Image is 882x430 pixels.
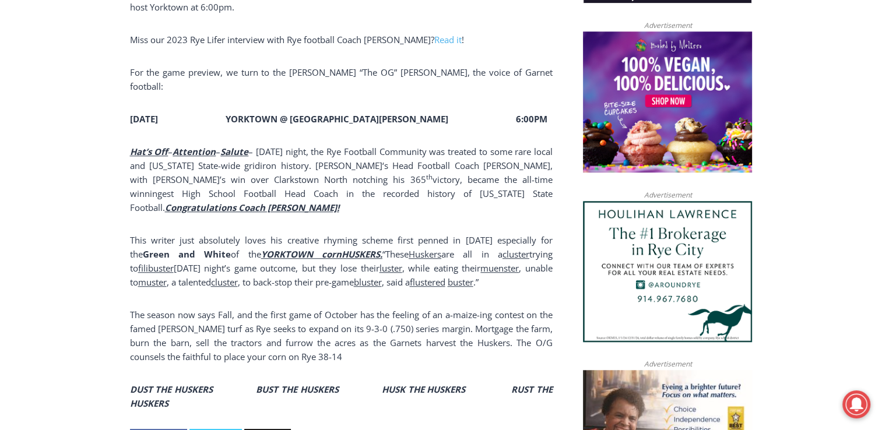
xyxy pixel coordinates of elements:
div: Birds of Prey: Falcon and hawk demos [122,34,163,96]
u: Attention [173,146,216,157]
div: "[PERSON_NAME] and I covered the [DATE] Parade, which was a really eye opening experience as I ha... [294,1,551,113]
div: 6 [136,98,141,110]
a: [PERSON_NAME] Read Sanctuary Fall Fest: [DATE] [1,116,168,145]
p: This writer just absolutely loves his creative rhyming scheme first penned in [DATE] especially f... [130,233,553,289]
h4: [PERSON_NAME] Read Sanctuary Fall Fest: [DATE] [9,117,149,144]
div: / [130,98,133,110]
p: Miss our 2023 Rye Lifer interview with Rye football Coach [PERSON_NAME]? ! [130,33,553,47]
img: Houlihan Lawrence The #1 Brokerage in Rye City [583,201,752,342]
u: filibuster [138,262,174,274]
img: Baked by Melissa [583,31,752,172]
p: – – – [DATE] night, the Rye Football Community was treated to some rare local and [US_STATE] Stat... [130,144,553,214]
em: DUST THE HUSKERS BUST THE HUSKERS HUSK THE HUSKERS RUST THE HUSKERS [130,383,553,409]
u: Hat’s Off [130,146,168,157]
u: Huskers [409,248,441,260]
span: Advertisement [632,189,703,200]
p: For the game preview, we turn to the [PERSON_NAME] “The OG” [PERSON_NAME], the voice of Garnet fo... [130,65,553,93]
u: cluster [503,248,529,260]
span: Advertisement [632,358,703,369]
a: Intern @ [DOMAIN_NAME] [280,113,565,145]
u: muster [138,276,167,288]
u: Congratulations Coach [PERSON_NAME]! [165,202,339,213]
strong: [DATE] YORKTOWN @ [GEOGRAPHIC_DATA][PERSON_NAME] 6:00PM [130,113,547,125]
u: flustered [410,276,445,288]
strong: Green and White [143,248,231,260]
sup: th [426,172,432,181]
u: buster [448,276,473,288]
u: luster [379,262,402,274]
u: cluster [211,276,238,288]
u: bluster [354,276,382,288]
div: 2 [122,98,127,110]
u: YORKTOWN cornHUSKERS. [261,248,382,260]
span: Advertisement [632,20,703,31]
span: Intern @ [DOMAIN_NAME] [305,116,540,142]
a: Read it [434,34,462,45]
u: Salute [220,146,248,157]
p: The season now says Fall, and the first game of October has the feeling of an a-maize-ing contest... [130,308,553,364]
u: muenster [480,262,519,274]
